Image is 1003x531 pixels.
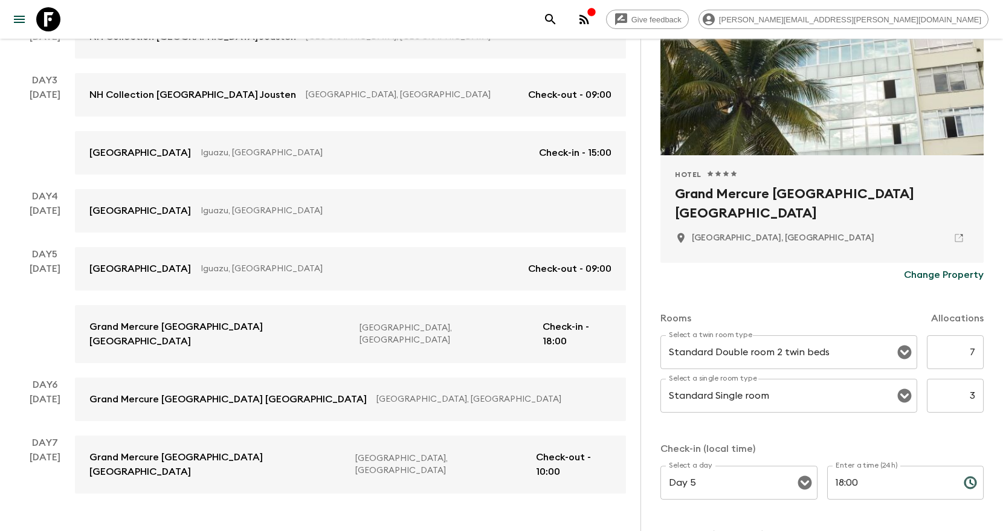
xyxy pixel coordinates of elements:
button: Open [796,474,813,491]
a: [GEOGRAPHIC_DATA]Iguazu, [GEOGRAPHIC_DATA] [75,189,626,233]
p: Grand Mercure [GEOGRAPHIC_DATA] [GEOGRAPHIC_DATA] [89,450,346,479]
div: [DATE] [30,88,60,175]
div: [DATE] [30,262,60,363]
span: Hotel [675,170,701,179]
p: Rio de Janeiro, Brazil [692,232,874,244]
div: [PERSON_NAME][EMAIL_ADDRESS][PERSON_NAME][DOMAIN_NAME] [698,10,988,29]
button: Open [896,344,913,361]
h2: Grand Mercure [GEOGRAPHIC_DATA] [GEOGRAPHIC_DATA] [675,184,969,223]
p: [GEOGRAPHIC_DATA], [GEOGRAPHIC_DATA] [355,452,526,477]
p: Change Property [904,268,984,282]
p: Check-in - 18:00 [543,320,611,349]
p: Check-out - 09:00 [528,262,611,276]
p: Day 6 [15,378,75,392]
p: Check-in - 15:00 [539,146,611,160]
p: Allocations [931,311,984,326]
a: NH Collection [GEOGRAPHIC_DATA] Jousten[GEOGRAPHIC_DATA], [GEOGRAPHIC_DATA]Check-out - 09:00 [75,73,626,117]
p: [GEOGRAPHIC_DATA] [89,146,191,160]
p: Check-out - 10:00 [536,450,611,479]
p: Day 4 [15,189,75,204]
p: Rooms [660,311,691,326]
a: Grand Mercure [GEOGRAPHIC_DATA] [GEOGRAPHIC_DATA][GEOGRAPHIC_DATA], [GEOGRAPHIC_DATA]Check-in - 1... [75,305,626,363]
button: Choose time, selected time is 6:00 PM [958,471,982,495]
p: Grand Mercure [GEOGRAPHIC_DATA] [GEOGRAPHIC_DATA] [89,392,367,407]
p: Day 7 [15,436,75,450]
p: Check-out - 09:00 [528,88,611,102]
div: [DATE] [30,30,60,59]
a: Grand Mercure [GEOGRAPHIC_DATA] [GEOGRAPHIC_DATA][GEOGRAPHIC_DATA], [GEOGRAPHIC_DATA] [75,378,626,421]
span: Give feedback [625,15,688,24]
p: Day 5 [15,247,75,262]
p: Grand Mercure [GEOGRAPHIC_DATA] [GEOGRAPHIC_DATA] [89,320,350,349]
p: [GEOGRAPHIC_DATA], [GEOGRAPHIC_DATA] [376,393,602,405]
a: Grand Mercure [GEOGRAPHIC_DATA] [GEOGRAPHIC_DATA][GEOGRAPHIC_DATA], [GEOGRAPHIC_DATA]Check-out - ... [75,436,626,494]
p: Iguazu, [GEOGRAPHIC_DATA] [201,147,529,159]
div: [DATE] [30,204,60,233]
button: Change Property [904,263,984,287]
button: Open [896,387,913,404]
span: [PERSON_NAME][EMAIL_ADDRESS][PERSON_NAME][DOMAIN_NAME] [712,15,988,24]
p: [GEOGRAPHIC_DATA] [89,262,191,276]
label: Select a single room type [669,373,757,384]
input: hh:mm [827,466,954,500]
p: Check-in (local time) [660,442,984,456]
p: [GEOGRAPHIC_DATA], [GEOGRAPHIC_DATA] [360,322,533,346]
button: search adventures [538,7,563,31]
a: [GEOGRAPHIC_DATA]Iguazu, [GEOGRAPHIC_DATA]Check-out - 09:00 [75,247,626,291]
p: [GEOGRAPHIC_DATA], [GEOGRAPHIC_DATA] [306,89,518,101]
p: Day 3 [15,73,75,88]
a: [GEOGRAPHIC_DATA]Iguazu, [GEOGRAPHIC_DATA]Check-in - 15:00 [75,131,626,175]
div: [DATE] [30,392,60,421]
p: NH Collection [GEOGRAPHIC_DATA] Jousten [89,88,296,102]
p: [GEOGRAPHIC_DATA] [89,204,191,218]
p: Iguazu, [GEOGRAPHIC_DATA] [201,263,518,275]
label: Enter a time (24h) [836,460,898,471]
button: menu [7,7,31,31]
label: Select a twin room type [669,330,752,340]
a: Give feedback [606,10,689,29]
p: Iguazu, [GEOGRAPHIC_DATA] [201,205,602,217]
div: [DATE] [30,450,60,494]
label: Select a day [669,460,712,471]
